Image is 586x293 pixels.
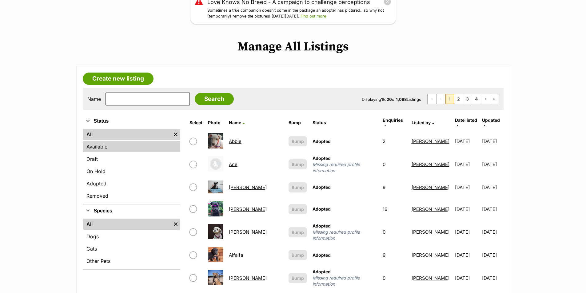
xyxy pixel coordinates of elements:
[482,117,500,128] a: Updated
[396,97,407,102] strong: 1,098
[229,138,241,144] a: Abbie
[380,266,409,290] td: 0
[313,161,377,174] span: Missing required profile information
[208,247,223,262] img: Alfalfa
[380,244,409,266] td: 9
[482,199,503,220] td: [DATE]
[187,115,205,130] th: Select
[383,117,403,123] span: translation missing: en.admin.listings.index.attributes.enquiries
[481,94,490,104] a: Next page
[452,199,481,220] td: [DATE]
[83,243,180,254] a: Cats
[87,96,101,102] label: Name
[171,219,180,230] a: Remove filter
[452,131,481,152] td: [DATE]
[205,115,226,130] th: Photo
[83,219,171,230] a: All
[229,161,237,167] a: Ace
[292,229,304,236] span: Bump
[452,266,481,290] td: [DATE]
[229,206,267,212] a: [PERSON_NAME]
[208,156,223,172] img: Ace
[292,206,304,212] span: Bump
[289,159,307,169] button: Bump
[463,94,472,104] a: Page 3
[412,138,449,144] a: [PERSON_NAME]
[482,131,503,152] td: [DATE]
[229,252,243,258] a: Alfalfa
[292,138,304,145] span: Bump
[83,166,180,177] a: On Hold
[292,275,304,281] span: Bump
[83,231,180,242] a: Dogs
[412,184,449,190] a: [PERSON_NAME]
[292,161,304,168] span: Bump
[83,73,153,85] a: Create new listing
[313,156,331,161] span: Adopted
[452,220,481,244] td: [DATE]
[452,153,481,176] td: [DATE]
[482,177,503,198] td: [DATE]
[83,153,180,164] a: Draft
[286,115,309,130] th: Bump
[83,178,180,189] a: Adopted
[412,120,434,125] a: Listed by
[380,131,409,152] td: 2
[289,273,307,283] button: Bump
[412,275,449,281] a: [PERSON_NAME]
[380,199,409,220] td: 16
[208,179,223,195] img: Aki
[482,244,503,266] td: [DATE]
[83,207,180,215] button: Species
[83,255,180,267] a: Other Pets
[482,266,503,290] td: [DATE]
[452,177,481,198] td: [DATE]
[208,224,223,239] img: Albert
[83,129,171,140] a: All
[437,94,445,104] span: Previous page
[83,217,180,269] div: Species
[412,229,449,235] a: [PERSON_NAME]
[313,275,377,287] span: Missing required profile information
[83,141,180,152] a: Available
[383,117,403,128] a: Enquiries
[313,229,377,241] span: Missing required profile information
[412,252,449,258] a: [PERSON_NAME]
[380,177,409,198] td: 9
[455,117,477,123] span: Date listed
[229,120,241,125] span: Name
[229,120,245,125] a: Name
[208,270,223,285] img: Alfie
[362,97,421,102] span: Displaying to of Listings
[387,97,392,102] strong: 20
[482,117,500,123] span: Updated
[380,220,409,244] td: 0
[229,184,267,190] a: [PERSON_NAME]
[381,97,383,102] strong: 1
[301,14,326,18] a: Find out more
[313,206,331,212] span: Adopted
[289,204,307,214] button: Bump
[229,229,267,235] a: [PERSON_NAME]
[229,275,267,281] a: [PERSON_NAME]
[313,139,331,144] span: Adopted
[207,8,391,19] p: Sometimes a true companion doesn’t come in the package an adopter has pictured…so why not (tempor...
[482,220,503,244] td: [DATE]
[313,184,331,190] span: Adopted
[83,117,180,125] button: Status
[412,161,449,167] a: [PERSON_NAME]
[195,93,234,105] input: Search
[208,201,223,216] img: Akira
[313,252,331,258] span: Adopted
[428,94,436,104] span: First page
[455,117,477,128] a: Date listed
[427,94,499,104] nav: Pagination
[289,182,307,192] button: Bump
[412,206,449,212] a: [PERSON_NAME]
[380,153,409,176] td: 0
[454,94,463,104] a: Page 2
[292,184,304,191] span: Bump
[83,190,180,201] a: Removed
[313,223,331,228] span: Adopted
[83,128,180,204] div: Status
